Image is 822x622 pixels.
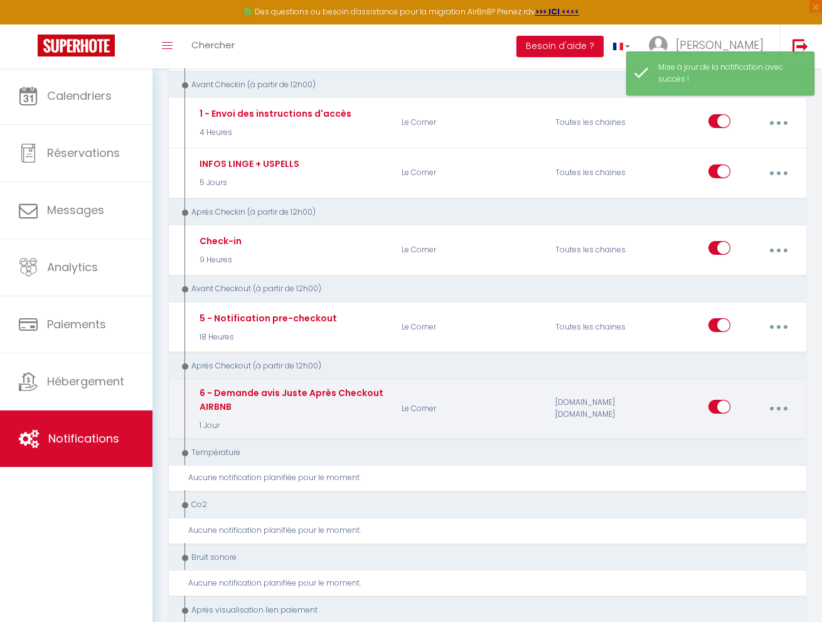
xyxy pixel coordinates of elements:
div: Température [179,447,783,459]
div: Aucune notification planifiée pour le moment. [188,577,796,589]
button: Besoin d'aide ? [516,36,604,57]
span: Hébergement [47,373,124,389]
div: [DOMAIN_NAME] [DOMAIN_NAME] [547,386,650,432]
a: >>> ICI <<<< [535,6,579,17]
p: Le Corner [393,105,547,141]
div: Aucune notification planifiée pour le moment. [188,525,796,537]
span: Chercher [191,38,235,51]
p: Le Corner [393,232,547,268]
p: Le Corner [393,386,547,432]
div: Toutes les chaines [547,155,650,191]
div: Toutes les chaines [547,105,650,141]
p: Le Corner [393,155,547,191]
div: 6 - Demande avis Juste Après Checkout AIRBNB [196,386,385,414]
span: Analytics [47,259,98,275]
div: Avant Checkin (à partir de 12h00) [179,79,783,91]
p: 9 Heures [196,254,242,266]
img: Super Booking [38,35,115,56]
span: Paiements [47,316,106,332]
p: 18 Heures [196,331,337,343]
div: Avant Checkout (à partir de 12h00) [179,283,783,295]
div: Toutes les chaines [547,232,650,268]
div: Après Checkin (à partir de 12h00) [179,206,783,218]
a: Chercher [182,24,244,68]
div: 5 - Notification pre-checkout [196,311,337,325]
div: Toutes les chaines [547,309,650,345]
div: Après Checkout (à partir de 12h00) [179,360,783,372]
span: Calendriers [47,88,112,104]
div: Check-in [196,234,242,248]
span: Réservations [47,145,120,161]
p: 4 Heures [196,127,351,139]
div: Après visualisation lien paiement [179,604,783,616]
div: 1 - Envoi des instructions d'accès [196,107,351,121]
a: ... [PERSON_NAME] [639,24,779,68]
div: INFOS LINGE + USPELLS [196,157,299,171]
span: Messages [47,202,104,218]
p: Le Corner [393,309,547,345]
p: 5 Jours [196,177,299,189]
div: Aucune notification planifiée pour le moment. [188,472,796,484]
div: Co2 [179,499,783,511]
div: Bruit sonore [179,552,783,564]
p: 1 Jour [196,420,385,432]
span: [PERSON_NAME] [676,37,764,53]
div: Mise à jour de la notification avec succès ! [658,62,801,85]
img: ... [649,36,668,55]
span: Notifications [48,431,119,446]
img: logout [793,38,808,54]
